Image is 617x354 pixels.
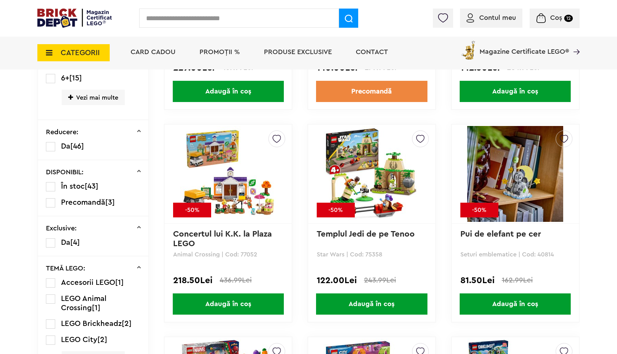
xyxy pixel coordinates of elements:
span: 142.50Lei [460,64,500,72]
p: DISPONIBIL: [46,169,84,176]
span: În stoc [61,182,85,190]
a: Magazine Certificate LEGO® [569,39,580,46]
p: Seturi emblematice | Cod: 40814 [460,251,570,257]
span: [4] [70,239,80,246]
img: Templul Jedi de pe Tenoo [324,126,420,222]
span: Precomandă [61,199,105,206]
span: Adaugă în coș [173,81,284,102]
p: TEMĂ LEGO: [46,265,85,272]
img: Pui de elefant pe cer [467,126,563,222]
span: CATEGORII [61,49,100,56]
span: 436.99Lei [220,277,252,284]
div: -50% [317,203,355,217]
a: Card Cadou [131,49,176,55]
span: 122.00Lei [317,276,357,285]
a: Adaugă în coș [452,293,579,315]
span: [2] [97,336,107,343]
span: [15] [69,74,82,82]
a: Adaugă în coș [165,81,292,102]
span: Coș [550,14,562,21]
span: 162.99Lei [502,277,533,284]
span: [2] [122,320,132,327]
a: Produse exclusive [264,49,332,55]
span: Adaugă în coș [460,293,571,315]
div: -50% [460,203,498,217]
a: Adaugă în coș [165,293,292,315]
span: LEGO Animal Crossing [61,295,107,312]
p: Reducere: [46,129,78,136]
span: 243.99Lei [364,277,396,284]
small: 12 [564,15,573,22]
span: [3] [105,199,115,206]
a: Pui de elefant pe cer [460,230,541,238]
a: Precomandă [316,81,427,102]
a: Contul meu [467,14,516,21]
a: Concertul lui K.K. la Plaza LEGO [173,230,274,248]
span: Da [61,142,70,150]
a: PROMOȚII % [199,49,240,55]
span: [1] [115,279,124,286]
span: Vezi mai multe [62,90,125,105]
span: Adaugă în coș [316,293,427,315]
a: Templul Jedi de pe Tenoo [317,230,415,238]
span: Contul meu [479,14,516,21]
span: Da [61,239,70,246]
span: LEGO Brickheadz [61,320,122,327]
span: 218.50Lei [173,276,213,285]
div: -50% [173,203,211,217]
a: Contact [356,49,388,55]
span: 6+ [61,74,69,82]
span: 81.50Lei [460,276,495,285]
span: [46] [70,142,84,150]
a: Adaugă în coș [452,81,579,102]
span: [43] [85,182,98,190]
span: 140.00Lei [317,64,358,72]
span: Adaugă în coș [460,81,571,102]
span: LEGO City [61,336,97,343]
img: Concertul lui K.K. la Plaza LEGO [180,126,276,222]
p: Exclusive: [46,225,77,232]
a: Adaugă în coș [308,293,435,315]
span: Adaugă în coș [173,293,284,315]
span: 229.00Lei [173,64,215,72]
span: Accesorii LEGO [61,279,115,286]
p: Animal Crossing | Cod: 77052 [173,251,283,257]
p: Star Wars | Cod: 75358 [317,251,427,257]
span: Magazine Certificate LEGO® [480,39,569,55]
span: [1] [92,304,100,312]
